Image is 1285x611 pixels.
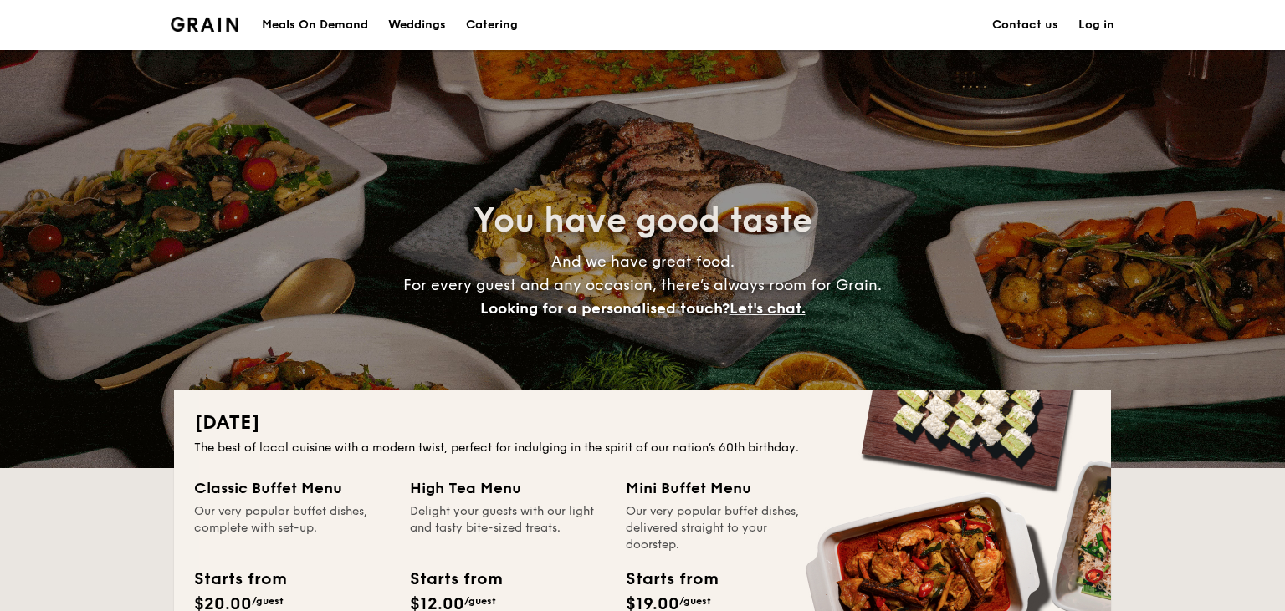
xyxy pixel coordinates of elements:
div: Our very popular buffet dishes, delivered straight to your doorstep. [626,503,822,553]
span: Looking for a personalised touch? [480,299,730,318]
h2: [DATE] [194,410,1091,436]
span: /guest [464,595,496,607]
div: Delight your guests with our light and tasty bite-sized treats. [410,503,606,553]
div: Starts from [410,567,501,592]
a: Logotype [171,17,238,32]
div: Classic Buffet Menu [194,476,390,500]
span: Let's chat. [730,299,806,318]
div: Mini Buffet Menu [626,476,822,500]
div: Starts from [626,567,717,592]
div: Our very popular buffet dishes, complete with set-up. [194,503,390,553]
div: The best of local cuisine with a modern twist, perfect for indulging in the spirit of our nation’... [194,440,1091,456]
span: /guest [679,595,711,607]
span: You have good taste [474,201,812,241]
span: /guest [252,595,284,607]
div: Starts from [194,567,285,592]
div: High Tea Menu [410,476,606,500]
span: And we have great food. For every guest and any occasion, there’s always room for Grain. [403,252,882,318]
img: Grain [171,17,238,32]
